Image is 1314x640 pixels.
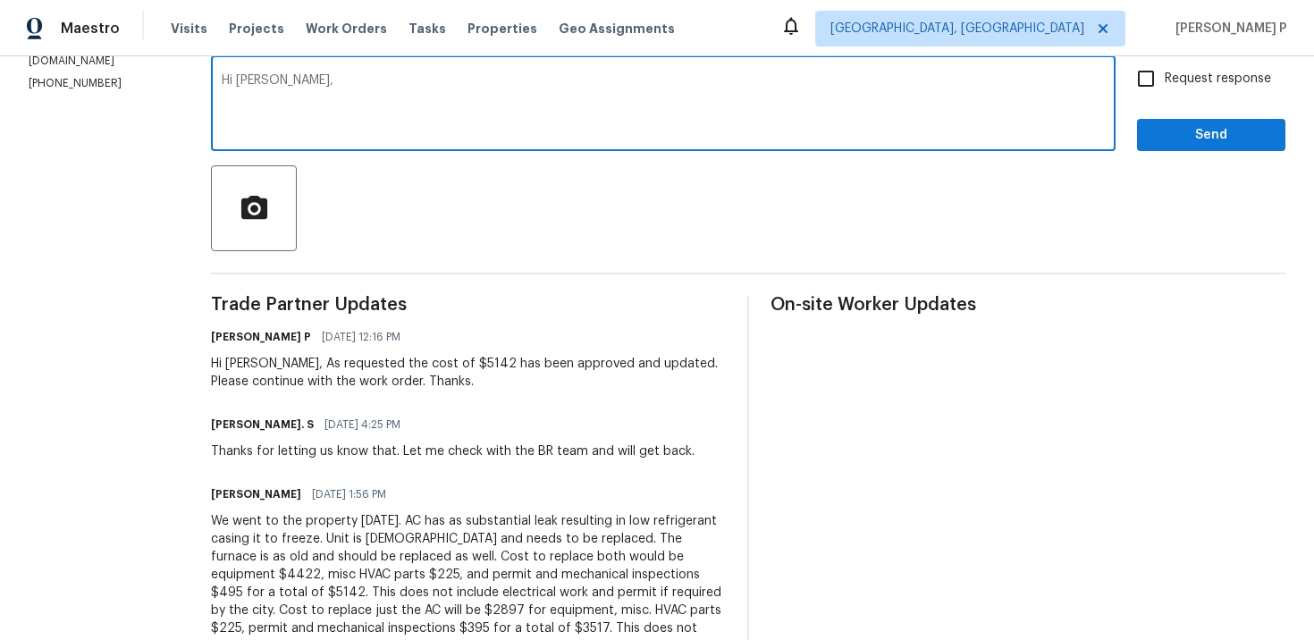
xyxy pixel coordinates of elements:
[211,442,695,460] div: Thanks for letting us know that. Let me check with the BR team and will get back.
[29,76,168,91] p: [PHONE_NUMBER]
[771,296,1285,314] span: On-site Worker Updates
[1168,20,1287,38] span: [PERSON_NAME] P
[1165,70,1271,88] span: Request response
[211,328,311,346] h6: [PERSON_NAME] P
[61,20,120,38] span: Maestro
[324,416,400,434] span: [DATE] 4:25 PM
[211,296,726,314] span: Trade Partner Updates
[467,20,537,38] span: Properties
[312,485,386,503] span: [DATE] 1:56 PM
[322,328,400,346] span: [DATE] 12:16 PM
[1151,124,1271,147] span: Send
[222,74,1105,137] textarea: Hi [PERSON_NAME],
[211,416,314,434] h6: [PERSON_NAME]. S
[1137,119,1285,152] button: Send
[306,20,387,38] span: Work Orders
[409,22,446,35] span: Tasks
[211,485,301,503] h6: [PERSON_NAME]
[171,20,207,38] span: Visits
[559,20,675,38] span: Geo Assignments
[211,355,726,391] div: Hi [PERSON_NAME], As requested the cost of $5142 has been approved and updated. Please continue w...
[830,20,1084,38] span: [GEOGRAPHIC_DATA], [GEOGRAPHIC_DATA]
[229,20,284,38] span: Projects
